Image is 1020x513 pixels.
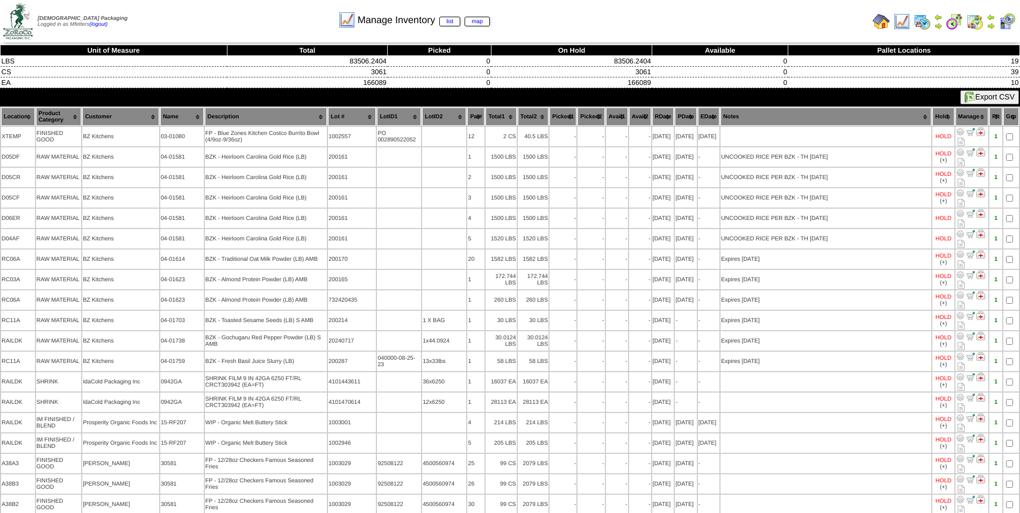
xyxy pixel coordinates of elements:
td: - [606,168,628,187]
td: [DATE] [675,270,696,289]
td: [DATE] [652,209,674,228]
div: 1 [990,276,1002,283]
th: Unit of Measure [1,45,227,56]
td: BZ Kitchens [82,168,159,187]
i: Note [958,281,965,289]
td: 83506.2404 [227,56,388,67]
th: LotID2 [422,108,466,126]
td: Expires [DATE] [721,270,931,289]
td: - [577,229,604,248]
td: RAW MATERIAL [36,270,81,289]
img: arrowleft.gif [934,13,943,22]
td: RAW MATERIAL [36,209,81,228]
td: UNCOOKED RICE PER BZK - TH [DATE] [721,188,931,208]
td: - [606,270,628,289]
td: - [698,270,719,289]
th: Pallet Locations [788,45,1020,56]
td: - [550,168,576,187]
td: 1002557 [328,127,376,146]
div: 1 [990,154,1002,160]
td: BZK - Almond Protein Powder (LB) AMB [205,270,327,289]
td: [DATE] [675,188,696,208]
th: Customer [82,108,159,126]
td: - [698,250,719,269]
td: D05CR [1,168,35,187]
td: 20 [467,250,484,269]
img: Adjust [956,230,965,238]
th: Plt [989,108,1002,126]
td: 0 [388,56,491,67]
td: 10 [788,77,1020,88]
td: [DATE] [675,147,696,167]
td: - [629,127,651,146]
th: Description [205,108,327,126]
td: D05CF [1,188,35,208]
img: Move [966,250,975,259]
th: Total2 [518,108,548,126]
div: HOLD [936,253,952,259]
img: Manage Hold [976,230,985,238]
td: - [698,168,719,187]
td: - [550,229,576,248]
td: 1500 LBS [486,209,516,228]
td: - [550,290,576,310]
td: D05DF [1,147,35,167]
img: Manage Hold [976,291,985,300]
td: BZK - Almond Protein Powder (LB) AMB [205,290,327,310]
td: BZ Kitchens [82,229,159,248]
td: 3061 [227,67,388,77]
td: [DATE] [652,229,674,248]
img: Adjust [956,291,965,300]
i: Note [958,219,965,227]
img: Adjust [956,332,965,340]
td: 0 [652,56,788,67]
img: Move [966,291,975,300]
img: Manage Hold [976,189,985,197]
td: RC03A [1,270,35,289]
td: - [629,147,651,167]
img: Adjust [956,209,965,218]
img: Move [966,270,975,279]
td: 1500 LBS [518,209,548,228]
td: 4 [467,209,484,228]
td: BZ Kitchens [82,188,159,208]
td: - [606,250,628,269]
td: RAW MATERIAL [36,188,81,208]
td: 3061 [491,67,652,77]
th: PDate [675,108,696,126]
th: Picked2 [577,108,604,126]
td: BZK - Heirloom Carolina Gold Rice (LB) [205,147,327,167]
td: [DATE] [675,250,696,269]
img: calendarblend.gif [946,13,963,30]
td: RAW MATERIAL [36,229,81,248]
td: [DATE] [652,250,674,269]
td: - [577,209,604,228]
img: Manage Hold [976,127,985,136]
td: - [550,147,576,167]
td: FINISHED GOOD [36,127,81,146]
img: Manage Hold [976,434,985,443]
img: Move [966,209,975,218]
img: Move [966,230,975,238]
td: - [629,250,651,269]
img: calendarinout.gif [966,13,983,30]
img: Adjust [956,168,965,177]
div: HOLD [936,171,952,177]
td: CS [1,67,227,77]
td: RAW MATERIAL [36,250,81,269]
img: Move [966,352,975,361]
td: RAW MATERIAL [36,147,81,167]
td: 5 [467,229,484,248]
td: UNCOOKED RICE PER BZK - TH [DATE] [721,147,931,167]
td: D06ER [1,209,35,228]
img: arrowright.gif [934,22,943,30]
button: Export CSV [960,90,1019,104]
img: Manage Hold [976,332,985,340]
td: - [606,229,628,248]
img: line_graph.gif [893,13,910,30]
th: Total [227,45,388,56]
img: Adjust [956,189,965,197]
td: 200161 [328,188,376,208]
td: 40.5 LBS [518,127,548,146]
td: D04AF [1,229,35,248]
